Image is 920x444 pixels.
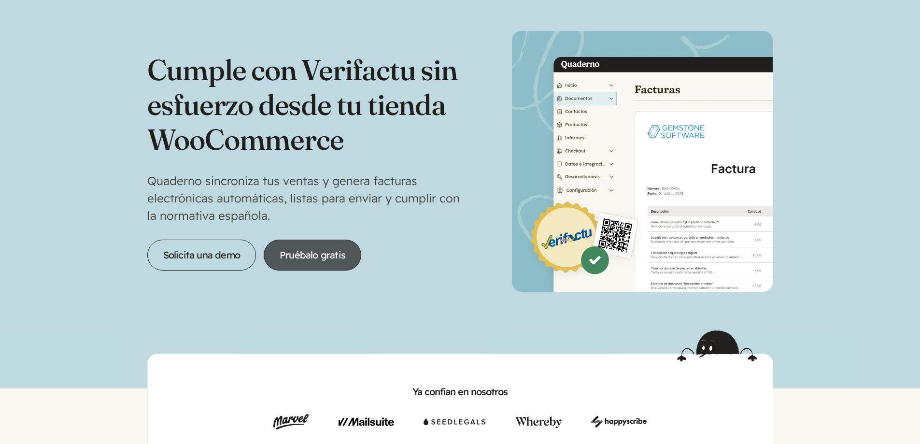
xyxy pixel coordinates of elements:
[339,414,394,430] img: Mailsuite
[591,414,647,430] img: Happy Scribe
[163,385,757,399] h2: Ya confían en nosotros
[424,414,485,430] img: Seedlegals
[273,414,309,430] img: Marvel
[147,172,460,224] p: Quaderno sincroniza tus ventas y genera facturas electrónicas automáticas, listas para enviar y c...
[147,52,460,157] h1: Cumple con Verifactu sin esfuerzo desde tu tienda WooCommerce
[147,240,256,271] a: Solicita una demo
[515,414,562,430] img: Whereby
[264,240,361,271] a: Pruébalo gratis
[512,31,773,292] img: Interfaz Quaderno con una factura y un distintivo Verifactu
